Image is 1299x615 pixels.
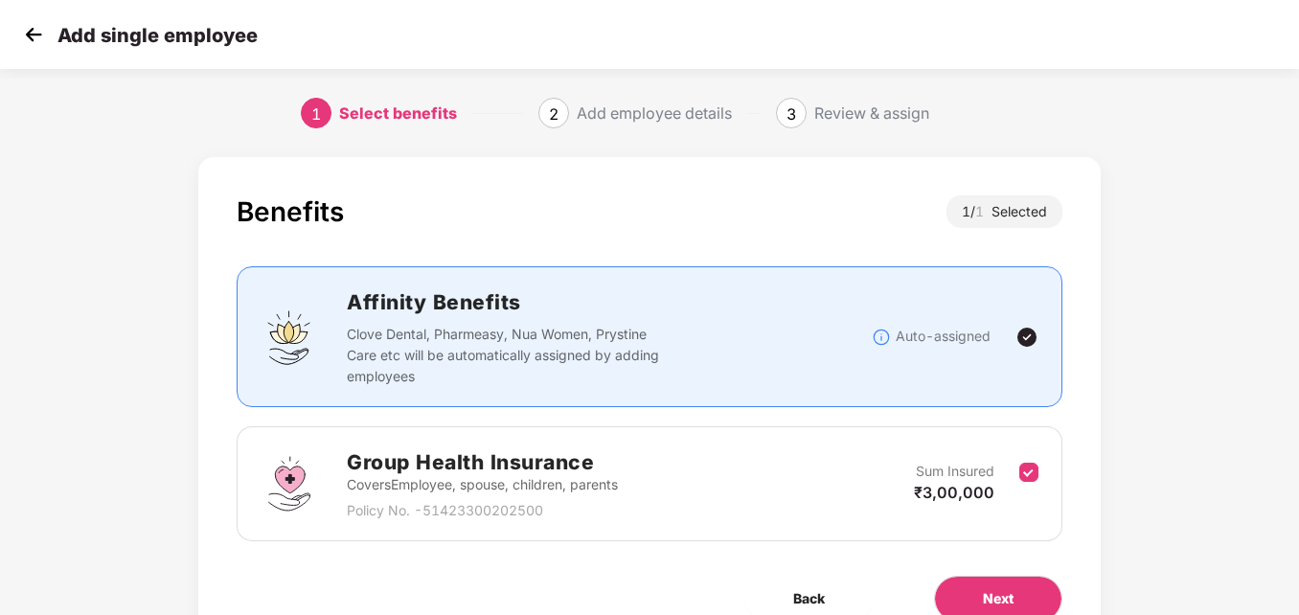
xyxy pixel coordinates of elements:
[347,500,618,521] p: Policy No. - 51423300202500
[261,455,318,512] img: svg+xml;base64,PHN2ZyBpZD0iR3JvdXBfSGVhbHRoX0luc3VyYW5jZSIgZGF0YS1uYW1lPSJHcm91cCBIZWFsdGggSW5zdX...
[983,588,1014,609] span: Next
[814,98,929,128] div: Review & assign
[347,474,618,495] p: Covers Employee, spouse, children, parents
[311,104,321,124] span: 1
[914,483,994,502] span: ₹3,00,000
[916,461,994,482] p: Sum Insured
[347,286,872,318] h2: Affinity Benefits
[786,104,796,124] span: 3
[872,328,891,347] img: svg+xml;base64,PHN2ZyBpZD0iSW5mb18tXzMyeDMyIiBkYXRhLW5hbWU9IkluZm8gLSAzMngzMiIgeG1sbnM9Imh0dHA6Ly...
[793,588,825,609] span: Back
[57,24,258,47] p: Add single employee
[549,104,558,124] span: 2
[975,203,991,219] span: 1
[577,98,732,128] div: Add employee details
[339,98,457,128] div: Select benefits
[1015,326,1038,349] img: svg+xml;base64,PHN2ZyBpZD0iVGljay0yNHgyNCIgeG1sbnM9Imh0dHA6Ly93d3cudzMub3JnLzIwMDAvc3ZnIiB3aWR0aD...
[896,326,991,347] p: Auto-assigned
[19,20,48,49] img: svg+xml;base64,PHN2ZyB4bWxucz0iaHR0cDovL3d3dy53My5vcmcvMjAwMC9zdmciIHdpZHRoPSIzMCIgaGVpZ2h0PSIzMC...
[946,195,1062,228] div: 1 / Selected
[261,308,318,366] img: svg+xml;base64,PHN2ZyBpZD0iQWZmaW5pdHlfQmVuZWZpdHMiIGRhdGEtbmFtZT0iQWZmaW5pdHkgQmVuZWZpdHMiIHhtbG...
[347,324,662,387] p: Clove Dental, Pharmeasy, Nua Women, Prystine Care etc will be automatically assigned by adding em...
[347,446,618,478] h2: Group Health Insurance
[237,195,344,228] div: Benefits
